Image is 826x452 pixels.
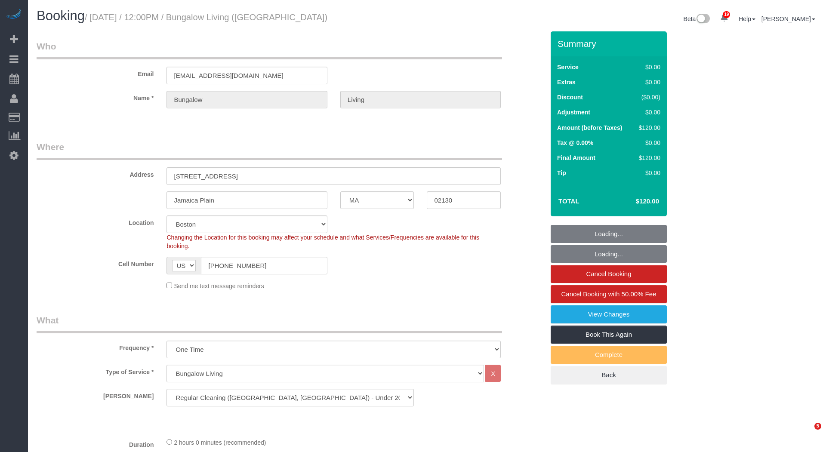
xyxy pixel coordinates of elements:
a: Book This Again [551,326,667,344]
a: [PERSON_NAME] [761,15,815,22]
span: 19 [723,11,730,18]
span: Changing the Location for this booking may affect your schedule and what Services/Frequencies are... [166,234,479,249]
div: $0.00 [635,169,660,177]
iframe: Intercom live chat [797,423,817,443]
input: Cell Number [201,257,327,274]
input: City [166,191,327,209]
label: Final Amount [557,154,595,162]
div: $0.00 [635,138,660,147]
legend: Where [37,141,502,160]
label: Frequency * [30,341,160,352]
span: 5 [814,423,821,430]
a: View Changes [551,305,667,323]
label: Address [30,167,160,179]
div: ($0.00) [635,93,660,101]
img: New interface [696,14,710,25]
label: Type of Service * [30,365,160,376]
a: Cancel Booking [551,265,667,283]
input: First Name [166,91,327,108]
a: Beta [684,15,710,22]
a: Help [739,15,755,22]
label: Name * [30,91,160,102]
small: / [DATE] / 12:00PM / Bungalow Living ([GEOGRAPHIC_DATA]) [85,12,327,22]
legend: Who [37,40,502,59]
label: Tip [557,169,566,177]
span: Booking [37,8,85,23]
label: Discount [557,93,583,101]
div: $120.00 [635,123,660,132]
strong: Total [558,197,579,205]
div: $0.00 [635,63,660,71]
input: Email [166,67,327,84]
label: Email [30,67,160,78]
label: Tax @ 0.00% [557,138,593,147]
div: $0.00 [635,78,660,86]
label: Extras [557,78,576,86]
label: Amount (before Taxes) [557,123,622,132]
label: Location [30,215,160,227]
span: 2 hours 0 minutes (recommended) [174,439,266,446]
label: Cell Number [30,257,160,268]
div: $0.00 [635,108,660,117]
a: Back [551,366,667,384]
span: Cancel Booking with 50.00% Fee [561,290,656,298]
input: Last Name [340,91,501,108]
img: Automaid Logo [5,9,22,21]
label: [PERSON_NAME] [30,389,160,400]
label: Duration [30,437,160,449]
input: Zip Code [427,191,501,209]
label: Service [557,63,579,71]
legend: What [37,314,502,333]
label: Adjustment [557,108,590,117]
a: 19 [716,9,733,28]
h4: $120.00 [610,198,659,205]
div: $120.00 [635,154,660,162]
a: Cancel Booking with 50.00% Fee [551,285,667,303]
span: Send me text message reminders [174,283,264,289]
h3: Summary [558,39,663,49]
